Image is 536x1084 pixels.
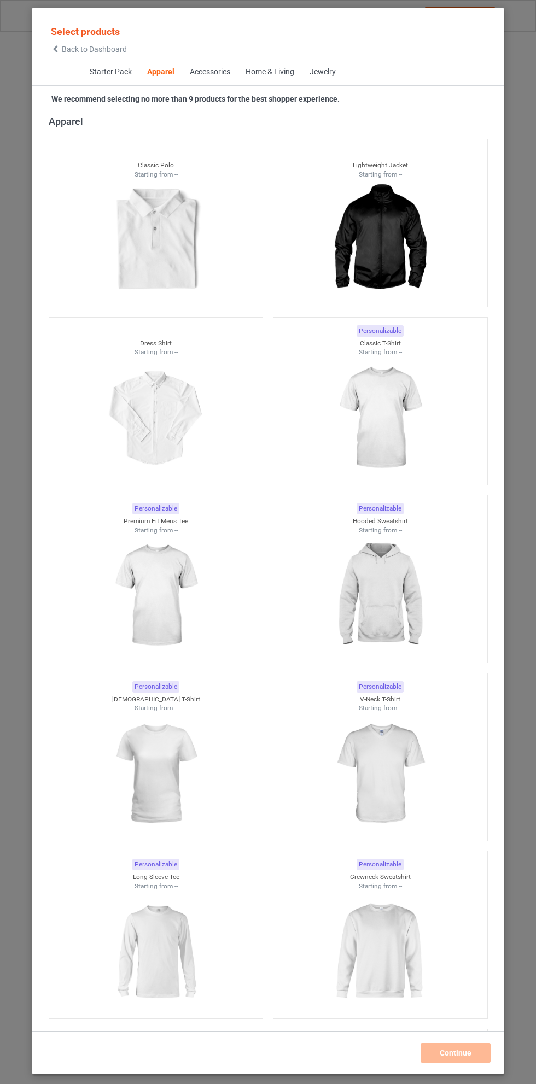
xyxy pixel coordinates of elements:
div: V-Neck T-Shirt [273,695,487,704]
img: regular.jpg [331,357,429,479]
div: Apparel [147,67,174,78]
img: regular.jpg [107,713,205,835]
div: Accessories [189,67,230,78]
div: Lightweight Jacket [273,161,487,170]
div: Starting from -- [49,704,263,713]
strong: We recommend selecting no more than 9 products for the best shopper experience. [51,95,340,103]
div: Apparel [49,115,493,127]
div: Classic Polo [49,161,263,170]
div: Personalizable [132,503,179,514]
span: Select products [51,26,120,37]
img: regular.jpg [331,890,429,1013]
div: Starting from -- [273,526,487,535]
img: regular.jpg [107,357,205,479]
div: Starting from -- [273,348,487,357]
div: Personalizable [357,859,404,870]
div: Hooded Sweatshirt [273,517,487,526]
div: Starting from -- [49,882,263,891]
img: regular.jpg [107,179,205,301]
div: Jewelry [309,67,335,78]
div: Starting from -- [273,170,487,179]
div: Dress Shirt [49,339,263,348]
img: regular.jpg [331,713,429,835]
div: Premium Fit Mens Tee [49,517,263,526]
span: Back to Dashboard [62,45,127,54]
img: regular.jpg [331,535,429,657]
div: Personalizable [357,503,404,514]
div: Crewneck Sweatshirt [273,872,487,882]
div: Personalizable [132,859,179,870]
div: Starting from -- [273,882,487,891]
div: Starting from -- [49,170,263,179]
span: Starter Pack [81,59,139,85]
div: Personalizable [132,681,179,693]
div: Home & Living [245,67,294,78]
div: [DEMOGRAPHIC_DATA] T-Shirt [49,695,263,704]
img: regular.jpg [107,535,205,657]
div: Classic T-Shirt [273,339,487,348]
div: Long Sleeve Tee [49,872,263,882]
img: regular.jpg [107,890,205,1013]
img: regular.jpg [331,179,429,301]
div: Starting from -- [273,704,487,713]
div: Starting from -- [49,348,263,357]
div: Starting from -- [49,526,263,535]
div: Personalizable [357,681,404,693]
div: Personalizable [357,325,404,337]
